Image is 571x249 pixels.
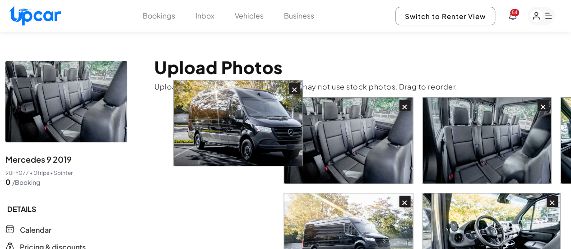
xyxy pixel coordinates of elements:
[154,57,566,77] p: Upload Photos
[50,169,53,177] span: •
[30,169,32,177] span: •
[5,61,127,142] img: vehicle
[5,153,72,166] span: Mercedes 9 2019
[5,169,29,177] span: 9UFY077
[195,10,214,21] button: Inbox
[12,178,40,187] span: /Booking
[154,82,566,92] p: Upload up to 20 photos of your car. You may not use stock photos. Drag to reorder.
[395,7,495,25] button: Switch to Renter View
[5,177,10,188] span: 0
[9,6,61,25] img: Upcar Logo
[284,10,314,21] button: Business
[510,9,519,16] span: You have new notifications
[143,10,175,21] button: Bookings
[235,10,264,21] button: Vehicles
[54,169,73,177] span: Spinter
[33,169,49,177] span: 0 trips
[5,204,127,215] span: DETAILS
[20,225,51,235] span: Calendar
